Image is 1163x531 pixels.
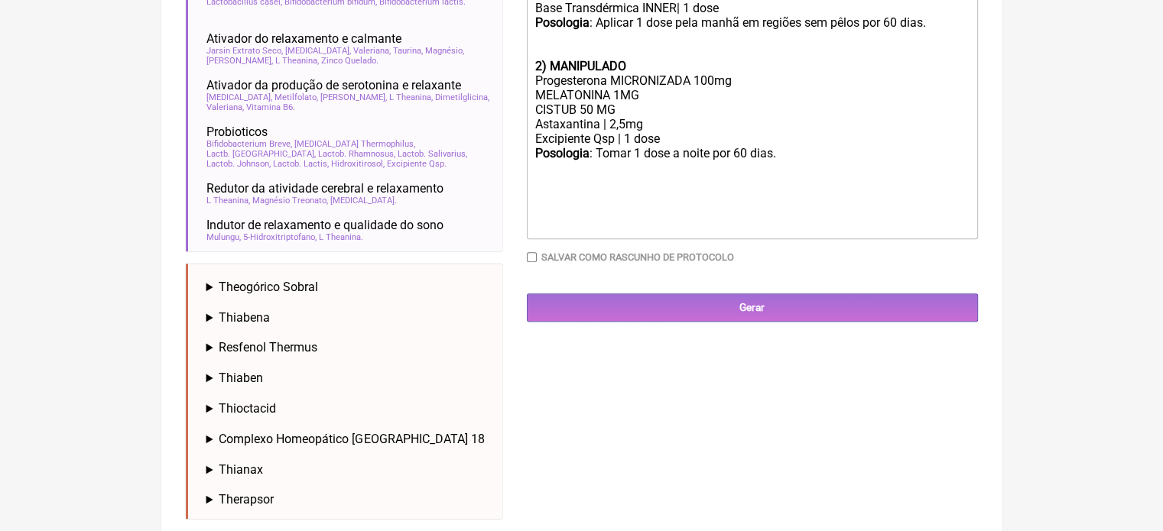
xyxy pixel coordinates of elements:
summary: Thiaben [206,371,490,385]
span: Lactob. Salivarius [398,149,467,159]
span: Theogórico Sobral [219,280,318,294]
span: Valeriana [206,102,244,112]
span: Thiabena [219,310,270,325]
span: Lactob. Johnson [206,159,271,169]
div: : Aplicar 1 dose pela manhã em regiões sem pêlos por 60 dias. [534,15,969,59]
span: Dimetilglicina [435,92,489,102]
span: Ativador da produção de serotonina e relaxante [206,78,461,92]
span: Magnésio [425,46,464,56]
span: [MEDICAL_DATA] [206,92,272,102]
span: Excipiente Qsp [387,159,447,169]
span: Vitamina B6 [246,102,295,112]
summary: Complexo Homeopático [GEOGRAPHIC_DATA] 18 [206,432,490,446]
summary: Thiabena [206,310,490,325]
summary: Thianax [206,462,490,477]
input: Gerar [527,293,978,322]
span: Thiaben [219,371,263,385]
strong: Posologia [534,15,589,30]
span: Therapsor [219,492,274,507]
span: Valeriana [353,46,391,56]
div: Progesterona MICRONIZADA 100mg MELATONINA 1MG CISTUB 50 MG Astaxantina | 2,5mg [534,73,969,131]
span: Magnésio Treonato [252,196,328,206]
span: [PERSON_NAME] [320,92,387,102]
span: Mulungu [206,232,241,242]
span: Zinco Quelado [321,56,378,66]
span: [MEDICAL_DATA] [285,46,351,56]
span: Taurina [393,46,423,56]
span: L Theanina [206,196,250,206]
span: Lactob. Lactis [273,159,329,169]
span: Probioticos [206,125,268,139]
span: [PERSON_NAME] [206,56,273,66]
span: Thioctacid [219,401,276,416]
span: Lactob. Rhamnosus [318,149,395,159]
span: Metilfolato [275,92,318,102]
span: Bifidobacterium Breve [206,139,292,149]
span: Jarsin Extrato Seco [206,46,283,56]
span: [MEDICAL_DATA] Thermophilus [294,139,415,149]
summary: Thioctacid [206,401,490,416]
span: Ativador do relaxamento e calmante [206,31,401,46]
span: L Theanina [319,232,363,242]
div: : Tomar 1 dose a noite por 60 dias. [534,146,969,189]
summary: Therapsor [206,492,490,507]
span: Redutor da atividade cerebral e relaxamento [206,181,443,196]
span: Lactb. [GEOGRAPHIC_DATA] [206,149,316,159]
span: Hidroxitirosol [331,159,385,169]
span: Complexo Homeopático [GEOGRAPHIC_DATA] 18 [219,432,484,446]
span: Indutor de relaxamento e qualidade do sono [206,218,443,232]
summary: Resfenol Thermus [206,340,490,355]
strong: 2) MANIPULADO [534,59,625,73]
summary: Theogórico Sobral [206,280,490,294]
span: Resfenol Thermus [219,340,317,355]
span: 5-Hidroxitriptofano [243,232,317,242]
strong: Posologia [534,146,589,160]
div: Base Transdérmica INNER| 1 dose [534,1,969,15]
label: Salvar como rascunho de Protocolo [541,251,734,263]
div: Excipiente Qsp | 1 dose [534,131,969,146]
span: L Theanina [275,56,319,66]
span: Thianax [219,462,263,477]
span: [MEDICAL_DATA] [330,196,397,206]
span: L Theanina [389,92,433,102]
